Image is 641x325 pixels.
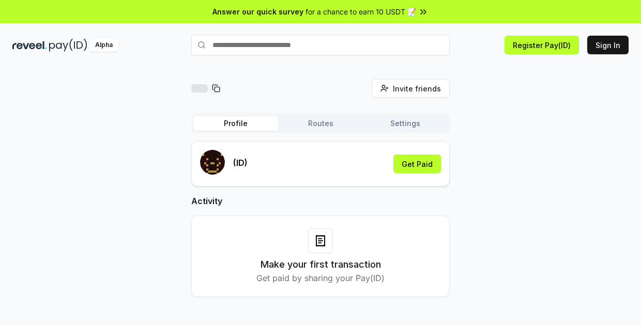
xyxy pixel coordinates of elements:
[12,39,47,52] img: reveel_dark
[89,39,118,52] div: Alpha
[233,157,248,169] p: (ID)
[363,116,448,131] button: Settings
[49,39,87,52] img: pay_id
[393,83,441,94] span: Invite friends
[587,36,629,54] button: Sign In
[261,257,381,272] h3: Make your first transaction
[393,154,441,173] button: Get Paid
[372,79,450,98] button: Invite friends
[505,36,579,54] button: Register Pay(ID)
[278,116,363,131] button: Routes
[191,195,450,207] h2: Activity
[256,272,385,284] p: Get paid by sharing your Pay(ID)
[193,116,278,131] button: Profile
[212,6,303,17] span: Answer our quick survey
[306,6,416,17] span: for a chance to earn 10 USDT 📝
